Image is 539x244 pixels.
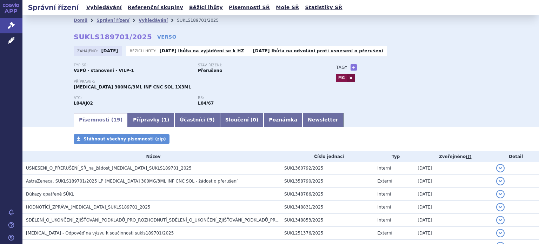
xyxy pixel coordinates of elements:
[496,203,505,211] button: detail
[336,74,347,82] a: MG
[466,154,471,159] abbr: (?)
[74,134,169,144] a: Stáhnout všechny písemnosti (zip)
[74,96,191,100] p: ATC:
[496,229,505,237] button: detail
[26,218,290,223] span: SDĚLENÍ_O_UKONČENÍ_ZJIŠŤOVÁNÍ_PODKLADŮ_PRO_ROZHODNUTÍ_SDĚLENÍ_O_UKONČENÍ_ZJIŠŤOVÁNÍ_PODKLADŮ_PRO_ROZ
[302,113,344,127] a: Newsletter
[187,3,225,12] a: Běžící lhůty
[128,113,174,127] a: Přípravky (1)
[378,192,391,197] span: Interní
[74,80,322,84] p: Přípravek:
[84,3,124,12] a: Vyhledávání
[74,33,152,41] strong: SUKLS189701/2025
[496,177,505,185] button: detail
[496,190,505,198] button: detail
[378,166,391,171] span: Interní
[26,231,174,236] span: ULTOMIRIS - Odpověď na výzvu k součinnosti sukls189701/2025
[74,85,191,90] span: [MEDICAL_DATA] 300MG/3ML INF CNC SOL 1X3ML
[414,214,493,227] td: [DATE]
[414,162,493,175] td: [DATE]
[198,101,214,106] strong: ravulizumab
[113,117,120,123] span: 19
[264,113,302,127] a: Poznámka
[496,216,505,224] button: detail
[414,151,493,162] th: Zveřejněno
[378,179,392,184] span: Externí
[22,151,281,162] th: Název
[178,48,244,53] a: lhůta na vyjádření se k HZ
[414,175,493,188] td: [DATE]
[336,63,347,72] h3: Tagy
[220,113,264,127] a: Sloučení (0)
[227,3,272,12] a: Písemnosti SŘ
[253,117,256,123] span: 0
[281,188,374,201] td: SUKL348786/2025
[493,151,539,162] th: Detail
[26,192,74,197] span: Důkazy opatřené SÚKL
[198,96,315,100] p: RS:
[74,63,191,67] p: Typ SŘ:
[84,137,166,141] span: Stáhnout všechny písemnosti (zip)
[281,227,374,240] td: SUKL251376/2025
[26,166,192,171] span: USNESENÍ_O_PŘERUŠENÍ_SŘ_na_žádost_ULTOMIRIS_SUKLS189701_2025
[74,113,128,127] a: Písemnosti (19)
[281,201,374,214] td: SUKL348831/2025
[209,117,213,123] span: 9
[139,18,168,23] a: Vyhledávání
[101,48,118,53] strong: [DATE]
[281,214,374,227] td: SUKL348853/2025
[378,205,391,210] span: Interní
[253,48,383,54] p: -
[281,162,374,175] td: SUKL360792/2025
[97,18,129,23] a: Správní řízení
[26,205,151,210] span: HODNOTÍCÍ_ZPRÁVA_ULTOMIRIS_SUKLS189701_2025
[174,113,220,127] a: Účastníci (9)
[74,18,87,23] a: Domů
[160,48,244,54] p: -
[496,164,505,172] button: detail
[74,101,93,106] strong: RAVULIZUMAB
[274,3,301,12] a: Moje SŘ
[378,231,392,236] span: Externí
[198,68,222,73] strong: Přerušeno
[130,48,158,54] span: Běžící lhůty:
[157,33,177,40] a: VERSO
[22,2,84,12] h2: Správní řízení
[281,151,374,162] th: Číslo jednací
[374,151,414,162] th: Typ
[77,48,99,54] span: Zahájeno:
[198,63,315,67] p: Stav řízení:
[351,64,357,71] a: +
[26,179,238,184] span: AstraZeneca, SUKLS189701/2025 LP Ultomiris 300MG/3ML INF CNC SOL - žádost o přerušení
[74,68,134,73] strong: VaPÚ - stanovení - VILP-1
[414,188,493,201] td: [DATE]
[281,175,374,188] td: SUKL358790/2025
[164,117,167,123] span: 1
[160,48,177,53] strong: [DATE]
[378,218,391,223] span: Interní
[272,48,383,53] a: lhůta na odvolání proti usnesení o přerušení
[414,227,493,240] td: [DATE]
[126,3,185,12] a: Referenční skupiny
[303,3,344,12] a: Statistiky SŘ
[177,15,228,26] li: SUKLS189701/2025
[253,48,270,53] strong: [DATE]
[414,201,493,214] td: [DATE]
